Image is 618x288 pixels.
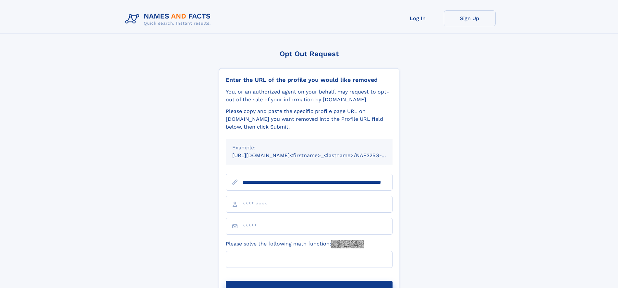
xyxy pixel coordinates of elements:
div: Enter the URL of the profile you would like removed [226,76,393,83]
div: Please copy and paste the specific profile page URL on [DOMAIN_NAME] you want removed into the Pr... [226,107,393,131]
a: Sign Up [444,10,496,26]
small: [URL][DOMAIN_NAME]<firstname>_<lastname>/NAF325G-xxxxxxxx [232,152,405,158]
img: Logo Names and Facts [123,10,216,28]
label: Please solve the following math function: [226,240,364,248]
div: Example: [232,144,386,152]
div: Opt Out Request [219,50,399,58]
a: Log In [392,10,444,26]
div: You, or an authorized agent on your behalf, may request to opt-out of the sale of your informatio... [226,88,393,104]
